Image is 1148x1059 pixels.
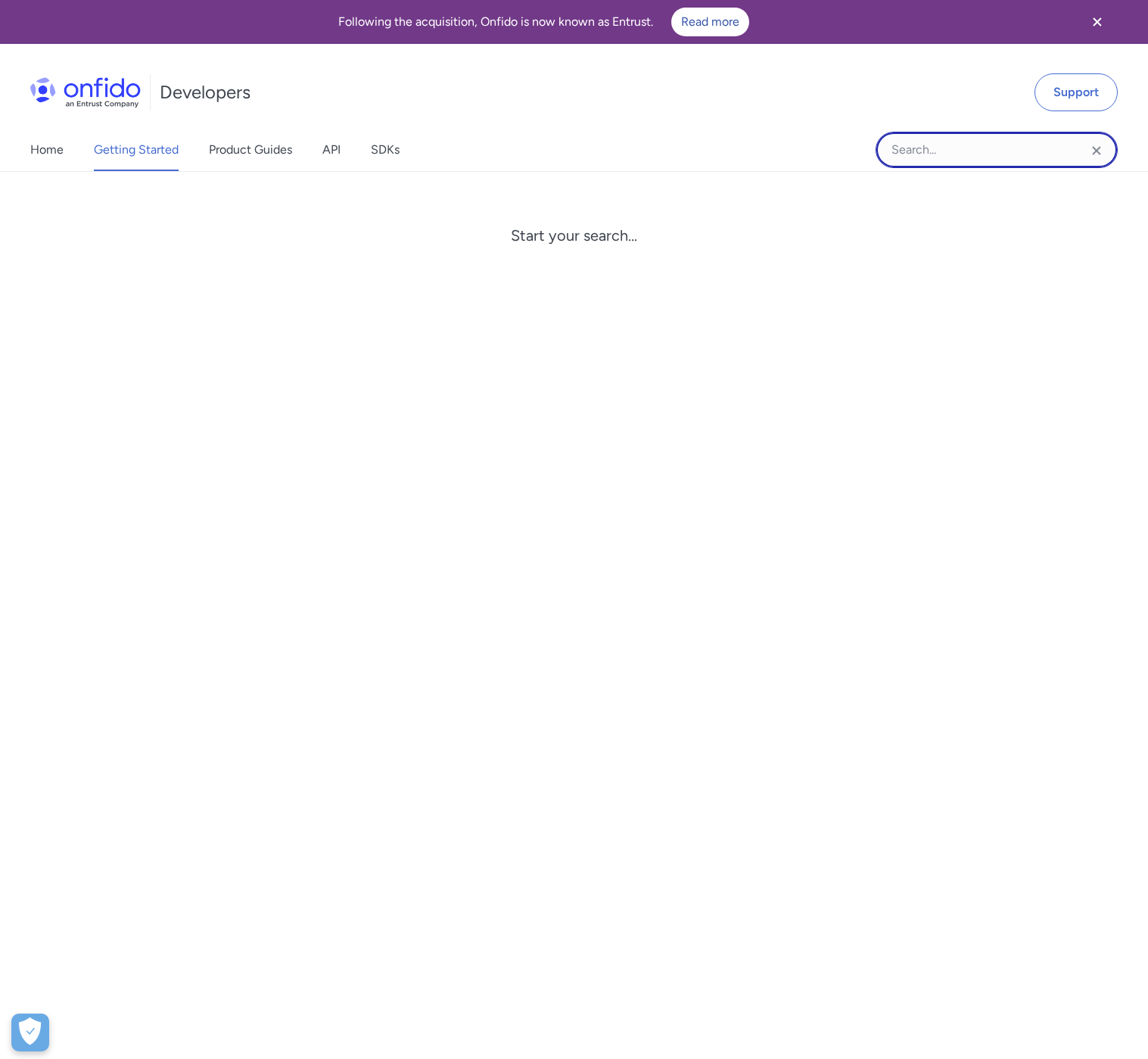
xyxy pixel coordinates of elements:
svg: Close banner [1088,13,1106,31]
div: Cookie Preferences [11,1014,49,1051]
img: Onfido Logo [30,77,141,107]
input: Onfido search input field [876,132,1118,168]
h1: Developers [160,80,250,104]
div: Following the acquisition, Onfido is now known as Entrust. [18,8,1069,36]
a: Home [30,129,64,171]
a: Support [1034,73,1118,111]
div: Start your search... [511,226,637,245]
a: SDKs [371,129,400,171]
a: API [322,129,341,171]
a: Getting Started [94,129,179,171]
a: Read more [671,8,749,36]
svg: Clear search field button [1087,142,1106,160]
a: Product Guides [209,129,292,171]
button: Open Preferences [11,1014,49,1051]
button: Close banner [1069,3,1125,41]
